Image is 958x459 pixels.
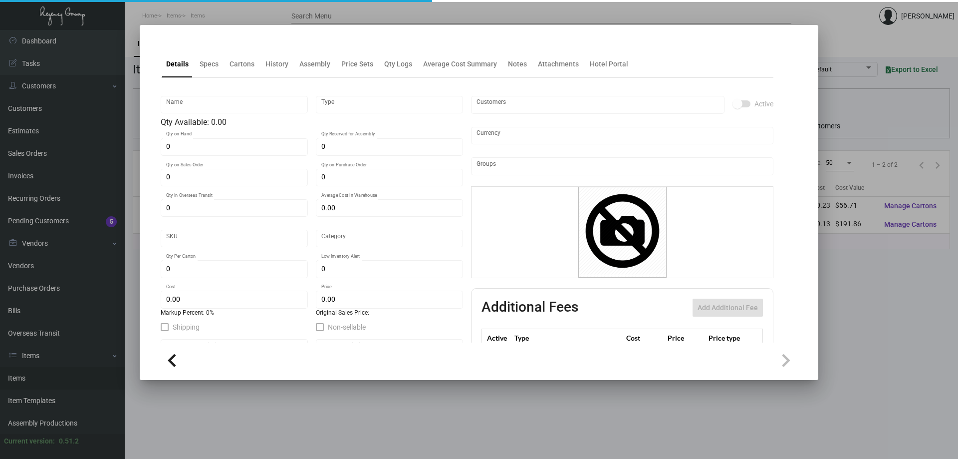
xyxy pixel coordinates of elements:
[508,59,527,69] div: Notes
[230,59,254,69] div: Cartons
[477,162,768,170] input: Add new..
[698,304,758,312] span: Add Additional Fee
[482,329,512,347] th: Active
[624,329,665,347] th: Cost
[384,59,412,69] div: Qty Logs
[754,98,773,110] span: Active
[265,59,288,69] div: History
[512,329,624,347] th: Type
[706,329,751,347] th: Price type
[481,299,578,317] h2: Additional Fees
[166,59,189,69] div: Details
[665,329,706,347] th: Price
[4,436,55,447] div: Current version:
[477,101,719,109] input: Add new..
[341,59,373,69] div: Price Sets
[538,59,579,69] div: Attachments
[161,116,463,128] div: Qty Available: 0.00
[299,59,330,69] div: Assembly
[200,59,219,69] div: Specs
[328,321,366,333] span: Non-sellable
[173,321,200,333] span: Shipping
[423,59,497,69] div: Average Cost Summary
[693,299,763,317] button: Add Additional Fee
[59,436,79,447] div: 0.51.2
[590,59,628,69] div: Hotel Portal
